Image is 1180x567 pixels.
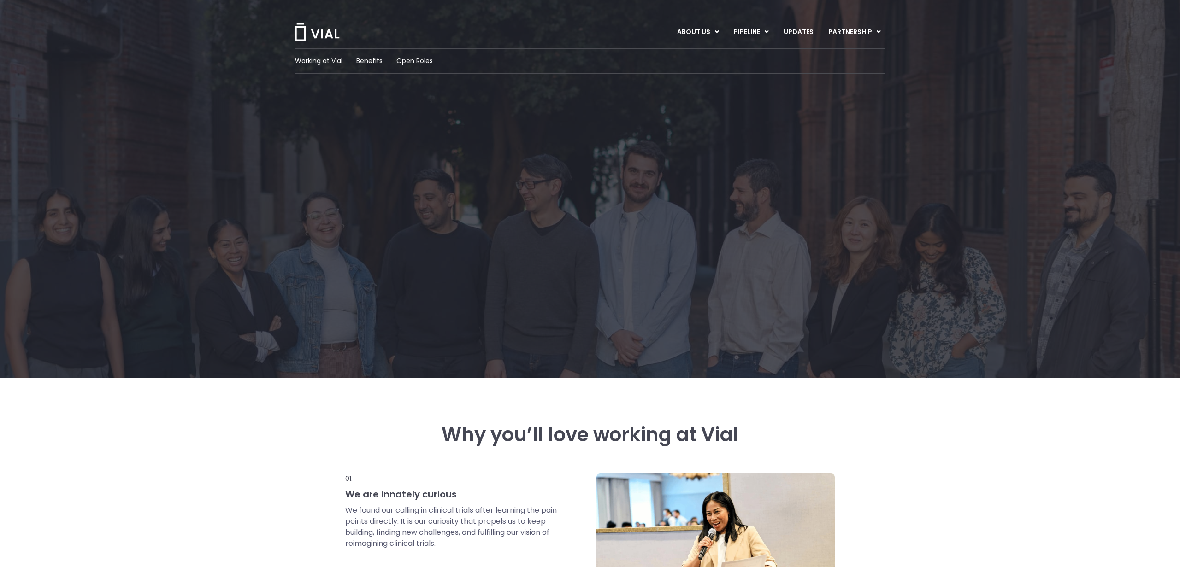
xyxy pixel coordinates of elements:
[356,56,383,66] a: Benefits
[726,24,776,40] a: PIPELINEMenu Toggle
[345,505,558,549] p: We found our calling in clinical trials after learning the pain points directly. It is our curios...
[821,24,888,40] a: PARTNERSHIPMenu Toggle
[345,488,558,500] h3: We are innately curious
[295,56,342,66] a: Working at Vial
[396,56,433,66] a: Open Roles
[776,24,820,40] a: UPDATES
[345,424,835,446] h3: Why you’ll love working at Vial
[294,23,340,41] img: Vial Logo
[670,24,726,40] a: ABOUT USMenu Toggle
[345,473,558,484] p: 01.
